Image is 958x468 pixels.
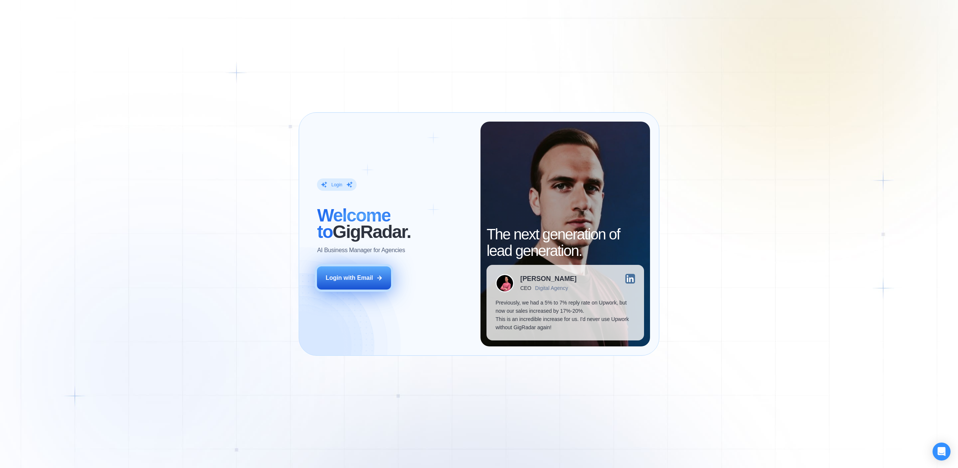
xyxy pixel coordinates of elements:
[331,182,342,188] div: Login
[495,299,635,331] p: Previously, we had a 5% to 7% reply rate on Upwork, but now our sales increased by 17%-20%. This ...
[317,205,390,242] span: Welcome to
[520,275,577,282] div: [PERSON_NAME]
[317,246,405,254] p: AI Business Manager for Agencies
[520,285,531,291] div: CEO
[326,274,373,282] div: Login with Email
[317,266,391,290] button: Login with Email
[317,207,472,240] h2: ‍ GigRadar.
[933,443,951,461] div: Open Intercom Messenger
[535,285,568,291] div: Digital Agency
[486,226,644,259] h2: The next generation of lead generation.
